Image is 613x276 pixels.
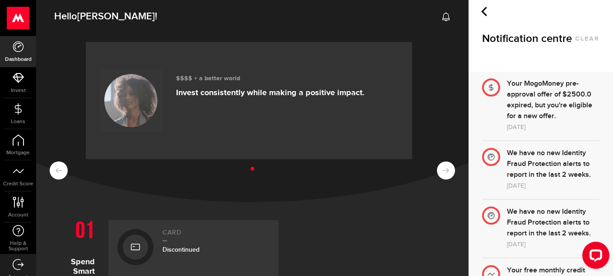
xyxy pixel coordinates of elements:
[507,78,599,122] div: Your MogoMoney pre-approval offer of $2500.0 expired, but you're eligible for a new offer.
[507,148,599,180] div: We have no new Identity Fraud Protection alerts to report in the last 2 weeks.
[575,36,599,42] button: clear
[507,239,599,250] div: [DATE]
[176,75,365,83] h3: $$$$ + a better world
[163,246,200,253] span: Discontinued
[163,229,269,241] h2: Card
[482,32,572,46] span: Notification centre
[54,7,157,26] span: Hello !
[575,238,613,276] iframe: LiveChat chat widget
[77,10,155,23] span: [PERSON_NAME]
[176,88,365,98] p: Invest consistently while making a positive impact.
[86,42,412,159] a: $$$$ + a better world Invest consistently while making a positive impact.
[507,122,599,133] div: [DATE]
[507,207,599,239] div: We have no new Identity Fraud Protection alerts to report in the last 2 weeks.
[507,180,599,191] div: [DATE]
